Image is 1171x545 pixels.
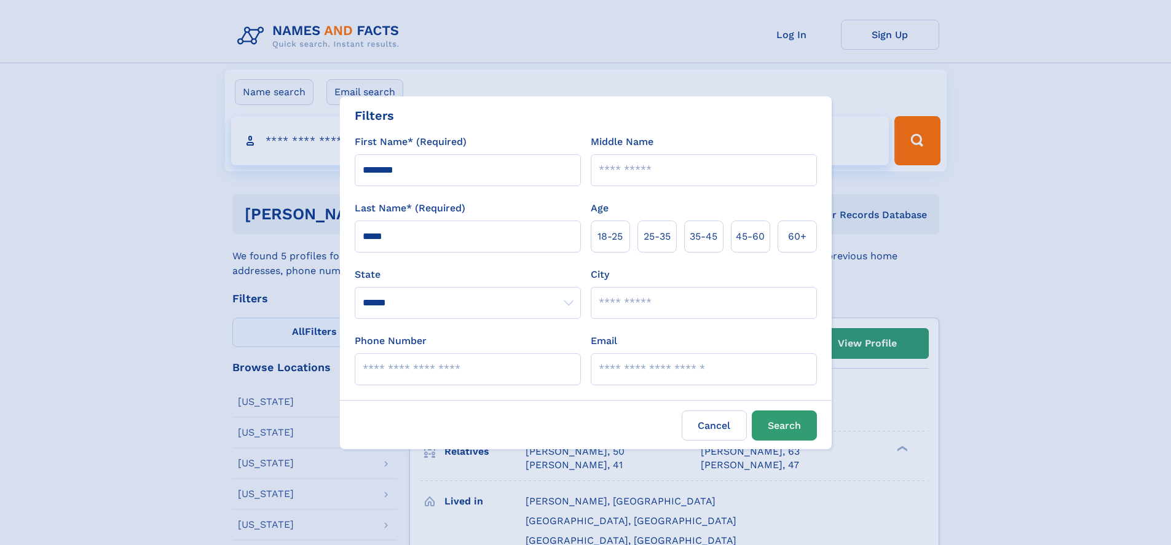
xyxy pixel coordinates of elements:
span: 25‑35 [644,229,671,244]
label: Age [591,201,609,216]
label: First Name* (Required) [355,135,467,149]
label: State [355,267,581,282]
div: Filters [355,106,394,125]
label: Cancel [682,410,747,441]
span: 18‑25 [597,229,623,244]
label: City [591,267,609,282]
label: Email [591,334,617,348]
label: Phone Number [355,334,427,348]
label: Last Name* (Required) [355,201,465,216]
span: 35‑45 [690,229,717,244]
span: 45‑60 [736,229,765,244]
button: Search [752,410,817,441]
label: Middle Name [591,135,653,149]
span: 60+ [788,229,806,244]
